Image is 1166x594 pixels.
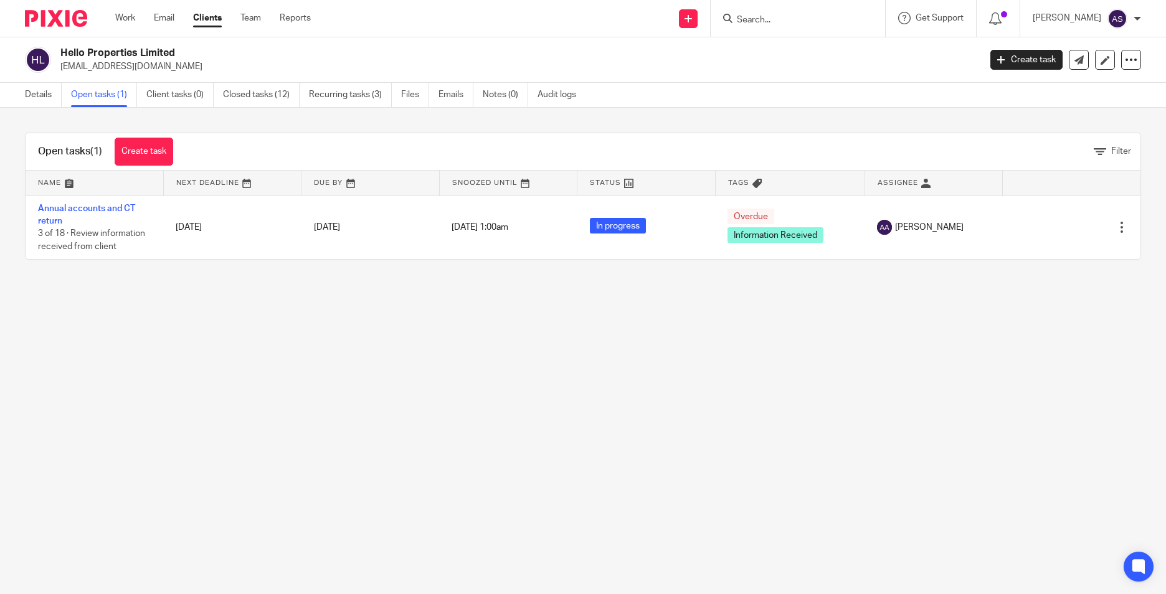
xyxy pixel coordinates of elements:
td: [DATE] [163,196,301,259]
span: [PERSON_NAME] [895,221,964,233]
a: Work [115,12,135,24]
a: Emails [438,83,473,107]
a: Notes (0) [483,83,528,107]
span: (1) [90,146,102,156]
h1: Open tasks [38,145,102,158]
h2: Hello Properties Limited [60,47,789,60]
span: Filter [1111,147,1131,156]
span: 3 of 18 · Review information received from client [38,229,145,251]
a: Clients [193,12,222,24]
img: Pixie [25,10,87,27]
span: [DATE] 1:00am [452,223,508,232]
img: svg%3E [25,47,51,73]
a: Audit logs [538,83,585,107]
span: [DATE] [314,223,340,232]
img: svg%3E [1107,9,1127,29]
a: Open tasks (1) [71,83,137,107]
a: Email [154,12,174,24]
span: Get Support [916,14,964,22]
span: Snoozed Until [452,179,518,186]
a: Files [401,83,429,107]
input: Search [736,15,848,26]
a: Create task [990,50,1063,70]
img: svg%3E [877,220,892,235]
span: Information Received [728,227,823,243]
a: Reports [280,12,311,24]
p: [PERSON_NAME] [1033,12,1101,24]
span: In progress [590,218,646,233]
a: Closed tasks (12) [223,83,300,107]
a: Create task [115,138,173,166]
span: Tags [728,179,749,186]
a: Team [240,12,261,24]
span: Status [590,179,621,186]
a: Recurring tasks (3) [309,83,392,107]
p: [EMAIL_ADDRESS][DOMAIN_NAME] [60,60,972,73]
span: Overdue [728,209,774,224]
a: Client tasks (0) [146,83,214,107]
a: Details [25,83,62,107]
a: Annual accounts and CT return [38,204,135,225]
